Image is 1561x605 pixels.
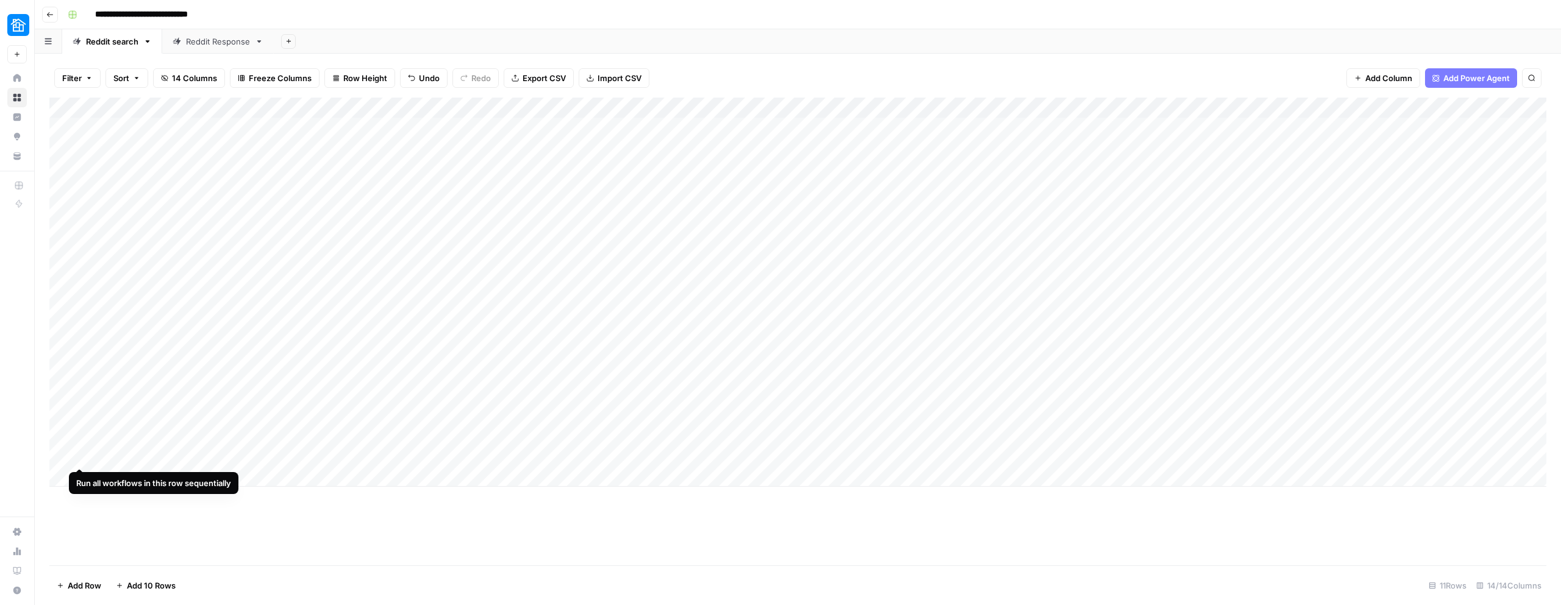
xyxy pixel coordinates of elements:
a: Usage [7,542,27,561]
button: Add Row [49,576,109,595]
span: Filter [62,72,82,84]
a: Reddit Response [162,29,274,54]
span: 14 Columns [172,72,217,84]
a: Learning Hub [7,561,27,581]
span: Undo [419,72,440,84]
button: Export CSV [504,68,574,88]
span: Import CSV [598,72,641,84]
div: 14/14 Columns [1471,576,1546,595]
span: Add Column [1365,72,1412,84]
button: 14 Columns [153,68,225,88]
div: Reddit search [86,35,138,48]
a: Opportunities [7,127,27,146]
span: Export CSV [523,72,566,84]
img: Neighbor Logo [7,14,29,36]
button: Add 10 Rows [109,576,183,595]
button: Filter [54,68,101,88]
span: Row Height [343,72,387,84]
a: Reddit search [62,29,162,54]
span: Add 10 Rows [127,579,176,592]
div: 11 Rows [1424,576,1471,595]
span: Freeze Columns [249,72,312,84]
span: Add Row [68,579,101,592]
button: Add Power Agent [1425,68,1517,88]
span: Redo [471,72,491,84]
div: Reddit Response [186,35,250,48]
a: Browse [7,88,27,107]
span: Sort [113,72,129,84]
button: Workspace: Neighbor [7,10,27,40]
a: Your Data [7,146,27,166]
a: Insights [7,107,27,127]
button: Add Column [1346,68,1420,88]
button: Undo [400,68,448,88]
button: Sort [105,68,148,88]
button: Import CSV [579,68,649,88]
span: Add Power Agent [1443,72,1510,84]
button: Redo [452,68,499,88]
button: Help + Support [7,581,27,600]
button: Freeze Columns [230,68,320,88]
a: Settings [7,522,27,542]
a: Home [7,68,27,88]
div: Run all workflows in this row sequentially [76,477,231,489]
button: Row Height [324,68,395,88]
